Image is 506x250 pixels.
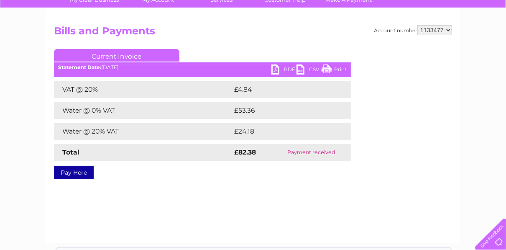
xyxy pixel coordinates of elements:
td: £53.36 [232,102,334,119]
td: Water @ 20% VAT [54,123,232,140]
a: Current Invoice [54,49,179,62]
div: [DATE] [54,64,351,70]
td: VAT @ 20% [54,81,232,98]
a: Energy [380,36,398,42]
td: Water @ 0% VAT [54,102,232,119]
a: Log out [478,36,498,42]
a: CSV [296,64,322,77]
div: Account number [374,25,452,35]
a: Print [322,64,347,77]
td: Payment received [272,144,351,161]
a: 0333 014 3131 [348,4,406,15]
a: Contact [450,36,471,42]
h2: Bills and Payments [54,25,452,41]
a: PDF [271,64,296,77]
div: Clear Business is a trading name of Verastar Limited (registered in [GEOGRAPHIC_DATA] No. 3667643... [56,5,451,41]
a: Blog [433,36,445,42]
strong: Total [62,148,79,156]
a: Water [359,36,375,42]
a: Telecoms [403,36,428,42]
b: Statement Date: [58,64,101,70]
td: £4.84 [232,81,332,98]
a: Pay Here [54,166,94,179]
img: logo.png [18,22,60,47]
td: £24.18 [232,123,333,140]
strong: £82.38 [234,148,256,156]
